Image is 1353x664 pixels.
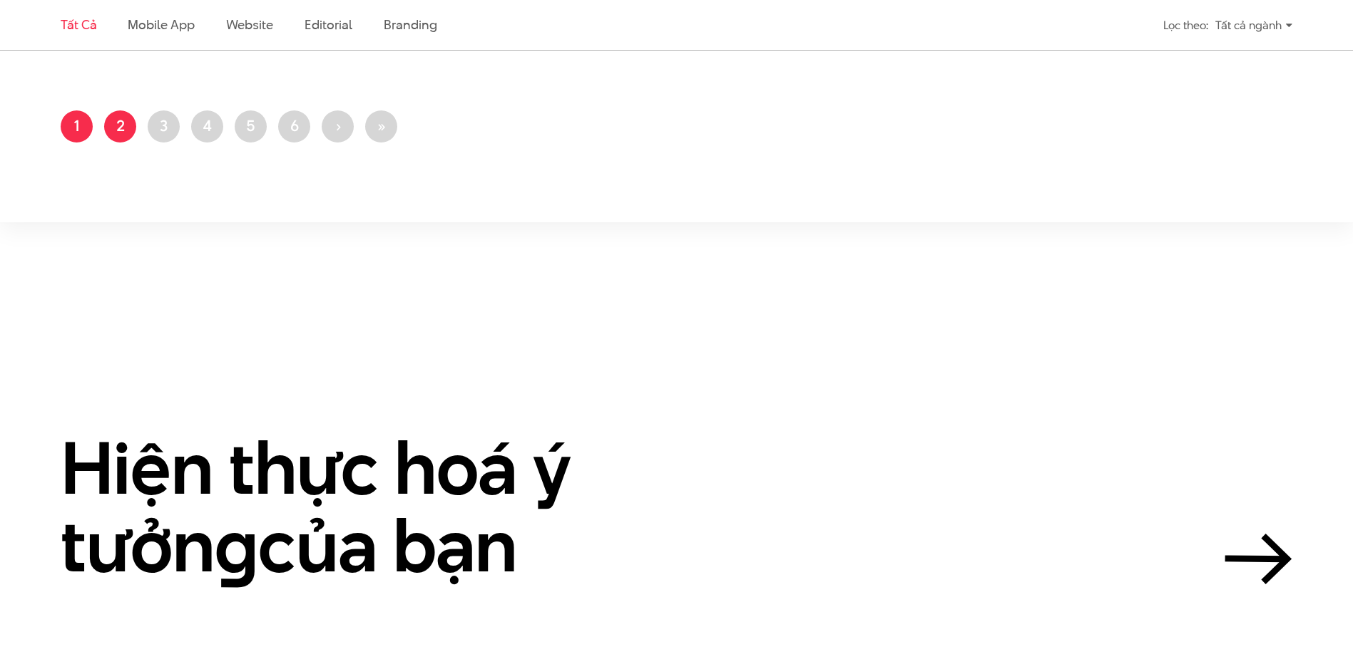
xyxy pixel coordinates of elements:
[1215,13,1292,38] div: Tất cả ngành
[377,115,386,136] span: »
[1163,13,1208,38] div: Lọc theo:
[226,16,273,33] a: Website
[384,16,436,33] a: Branding
[305,16,352,33] a: Editorial
[278,110,310,142] a: 6
[61,429,1292,585] a: Hiện thực hoá ý tưởngcủa bạn
[128,16,194,33] a: Mobile app
[61,16,96,33] a: Tất cả
[148,110,180,142] a: 3
[191,110,223,142] a: 4
[104,110,136,142] a: 2
[215,494,258,596] en: g
[335,115,341,136] span: ›
[235,110,267,142] a: 5
[61,429,703,585] h2: Hiện thực hoá ý tưởn của bạn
